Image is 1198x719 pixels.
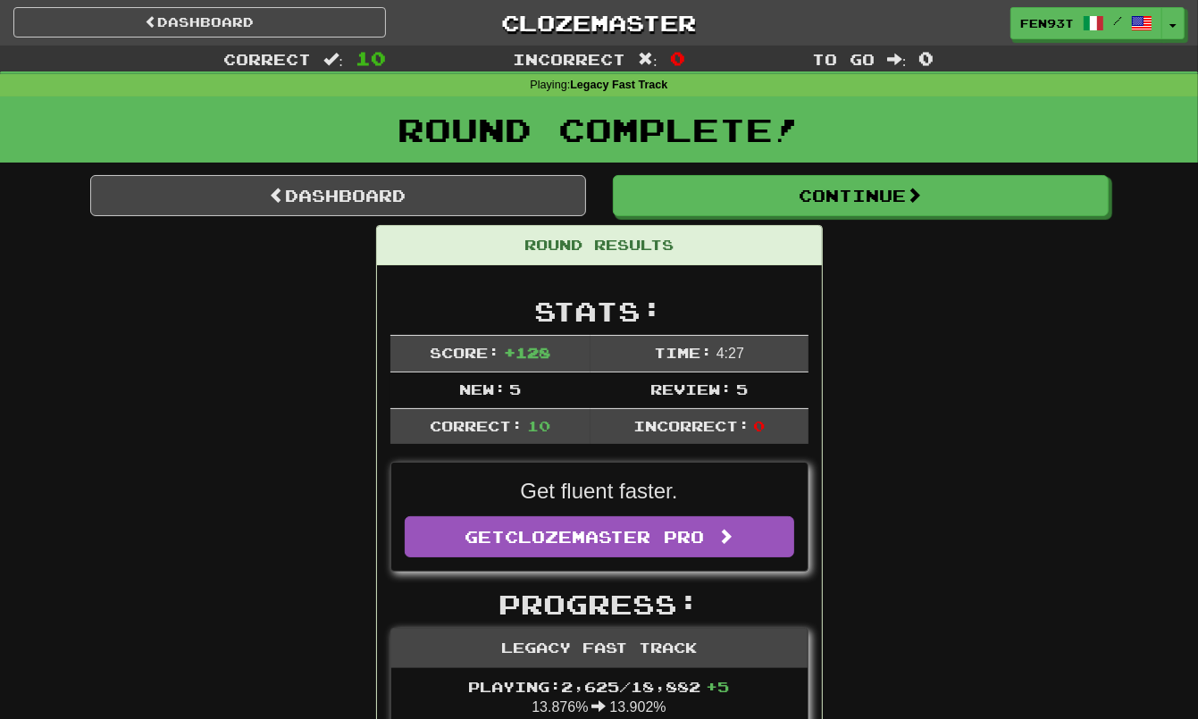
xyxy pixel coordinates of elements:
a: Clozemaster [413,7,785,38]
h1: Round Complete! [6,112,1192,147]
span: Correct: [430,417,523,434]
span: Incorrect [513,50,625,68]
span: Incorrect: [633,417,750,434]
a: fen93t / [1010,7,1162,39]
span: 0 [670,47,685,69]
span: 0 [753,417,765,434]
div: Legacy Fast Track [391,629,808,668]
div: Round Results [377,226,822,265]
span: fen93t [1020,15,1074,31]
span: 5 [736,380,748,397]
strong: Legacy Fast Track [570,79,667,91]
span: New: [459,380,506,397]
span: Time: [654,344,712,361]
a: Dashboard [90,175,586,216]
span: : [638,52,658,67]
span: / [1113,14,1122,27]
span: Correct [223,50,311,68]
span: : [323,52,343,67]
span: : [887,52,907,67]
span: Score: [430,344,499,361]
a: Dashboard [13,7,386,38]
span: Clozemaster Pro [505,527,704,547]
span: 5 [509,380,521,397]
span: Playing: 2,625 / 18,882 [469,678,730,695]
span: To go [812,50,875,68]
a: GetClozemaster Pro [405,516,794,557]
span: 0 [919,47,934,69]
span: 10 [356,47,386,69]
span: 4 : 27 [716,346,744,361]
h2: Stats: [390,297,808,326]
span: + 5 [707,678,730,695]
span: 10 [527,417,550,434]
p: Get fluent faster. [405,476,794,506]
button: Continue [613,175,1109,216]
span: Review: [650,380,732,397]
h2: Progress: [390,589,808,619]
span: + 128 [504,344,550,361]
